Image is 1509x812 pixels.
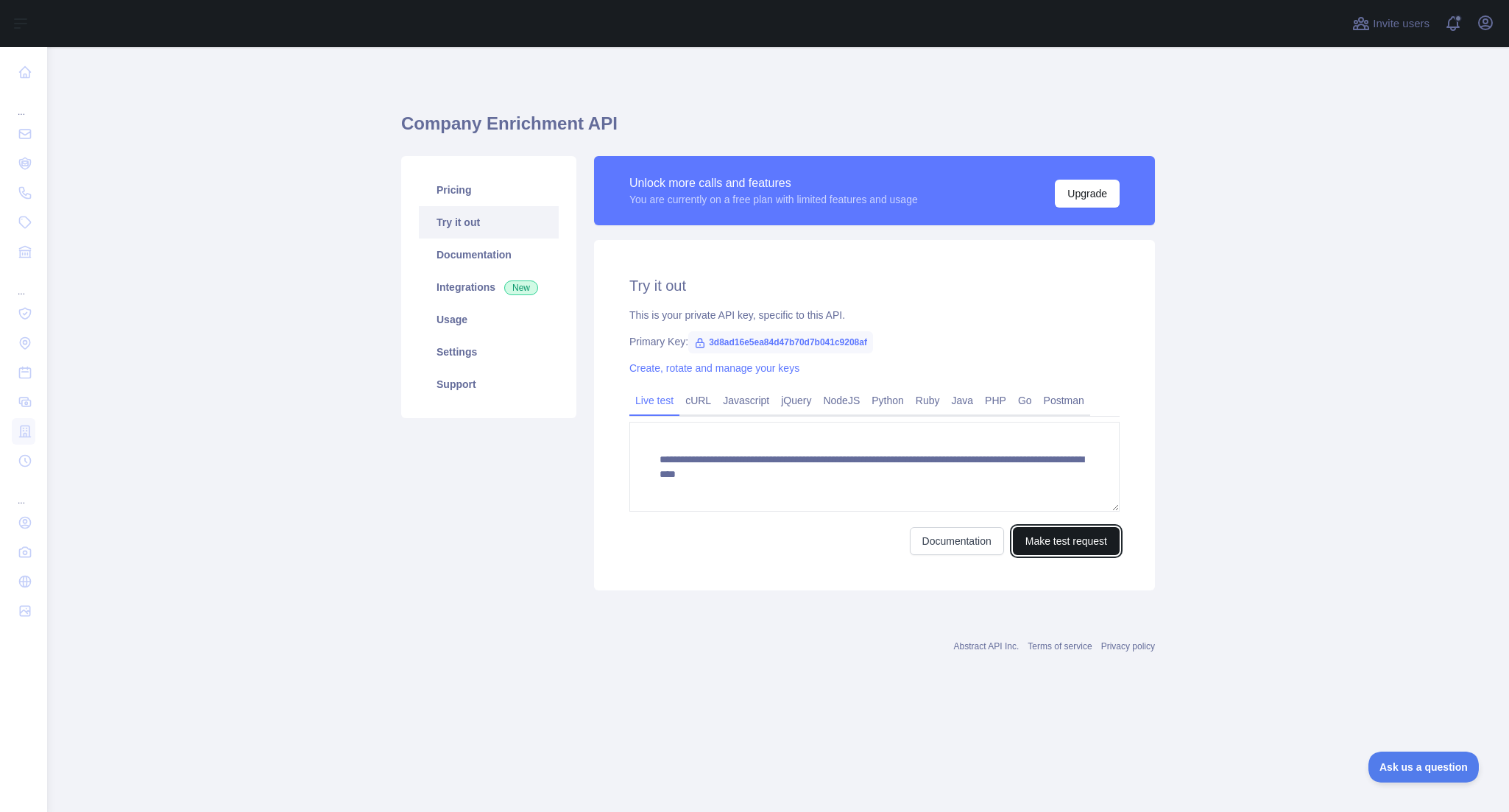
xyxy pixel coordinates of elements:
div: ... [12,88,35,118]
a: Integrations New [419,271,559,303]
a: PHP [979,389,1012,412]
iframe: Toggle Customer Support [1368,752,1480,783]
a: Live test [629,389,679,412]
span: Invite users [1373,15,1430,32]
a: Support [419,368,559,400]
a: Abstract API Inc. [954,641,1019,652]
a: Python [866,389,910,412]
a: Pricing [419,174,559,206]
span: New [504,280,538,295]
button: Upgrade [1055,180,1120,208]
div: You are currently on a free plan with limited features and usage [629,192,918,207]
a: cURL [679,389,717,412]
a: Postman [1038,389,1090,412]
div: This is your private API key, specific to this API. [629,308,1120,322]
div: ... [12,477,35,506]
a: Java [946,389,980,412]
button: Make test request [1013,527,1120,555]
a: Terms of service [1028,641,1092,652]
a: Try it out [419,206,559,239]
a: Ruby [910,389,946,412]
h2: Try it out [629,275,1120,296]
a: Go [1012,389,1038,412]
span: 3d8ad16e5ea84d47b70d7b041c9208af [688,331,873,353]
a: Javascript [717,389,775,412]
a: Documentation [419,239,559,271]
a: Documentation [910,527,1004,555]
h1: Company Enrichment API [401,112,1155,147]
a: Create, rotate and manage your keys [629,362,799,374]
a: jQuery [775,389,817,412]
a: Usage [419,303,559,336]
div: Unlock more calls and features [629,174,918,192]
a: Privacy policy [1101,641,1155,652]
div: Primary Key: [629,334,1120,349]
div: ... [12,268,35,297]
button: Invite users [1349,12,1432,35]
a: Settings [419,336,559,368]
a: NodeJS [817,389,866,412]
